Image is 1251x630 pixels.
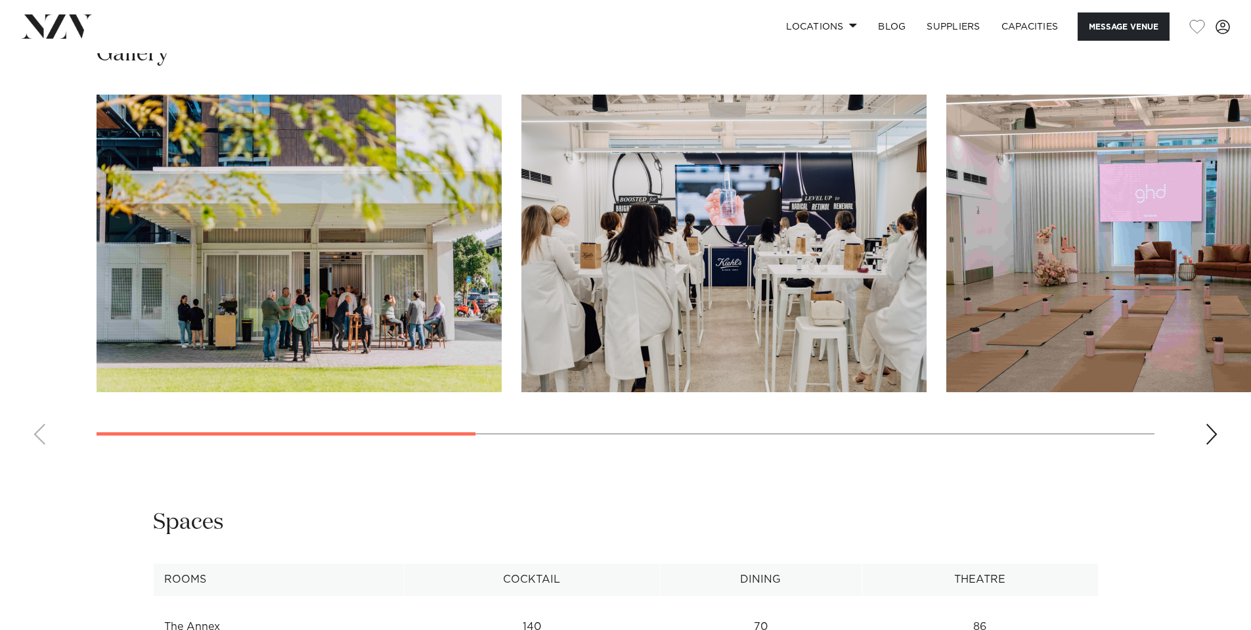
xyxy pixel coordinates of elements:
a: BLOG [867,12,916,41]
th: Dining [659,564,862,596]
h2: Spaces [153,508,224,537]
a: SUPPLIERS [916,12,990,41]
th: Rooms [153,564,404,596]
swiper-slide: 2 / 7 [521,95,927,392]
a: Locations [776,12,867,41]
h2: Gallery [97,39,169,69]
a: Capacities [991,12,1069,41]
button: Message Venue [1078,12,1170,41]
th: Theatre [862,564,1098,596]
swiper-slide: 1 / 7 [97,95,502,392]
img: nzv-logo.png [21,14,93,38]
th: Cocktail [404,564,659,596]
